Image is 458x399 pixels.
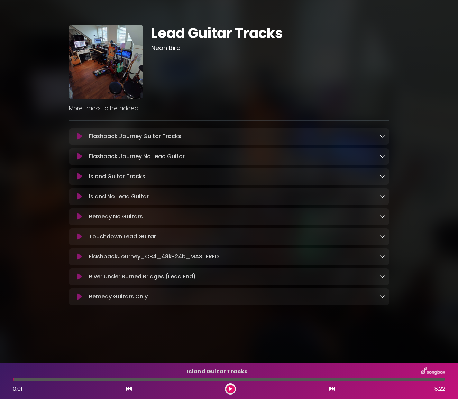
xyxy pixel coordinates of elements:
[89,232,379,241] p: Touchdown Lead Guitar
[89,253,379,261] p: FlashbackJourney_CB4_48k-24b_MASTERED
[89,192,379,201] p: Island No Lead Guitar
[89,172,379,181] p: Island Guitar Tracks
[89,212,379,221] p: Remedy No Guitars
[151,44,390,52] h3: Neon Bird
[69,25,143,99] img: rmArDJfHT6qm0tY6uTOw
[89,132,379,141] p: Flashback Journey Guitar Tracks
[89,152,379,161] p: Flashback Journey No Lead Guitar
[69,104,389,113] p: More tracks to be added.
[151,25,390,41] h1: Lead Guitar Tracks
[89,293,379,301] p: Remedy Guitars Only
[89,273,379,281] p: River Under Burned Bridges (Lead End)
